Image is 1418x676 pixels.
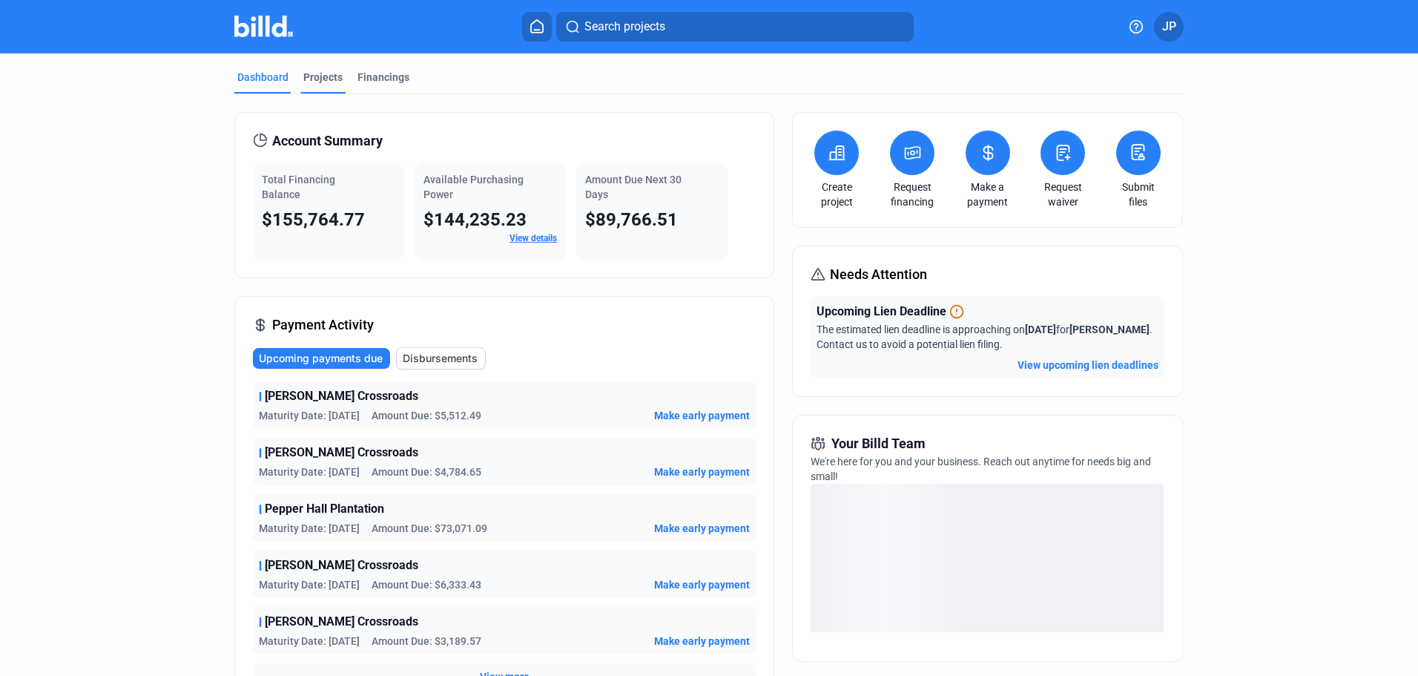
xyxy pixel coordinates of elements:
[584,18,665,36] span: Search projects
[1037,180,1089,209] a: Request waiver
[272,315,374,335] span: Payment Activity
[817,324,1152,350] span: The estimated lien deadline is approaching on for . Contact us to avoid a potential lien filing.
[811,456,1151,482] span: We're here for you and your business. Reach out anytime for needs big and small!
[265,557,418,574] span: [PERSON_NAME] Crossroads
[831,433,926,454] span: Your Billd Team
[303,70,343,85] div: Projects
[654,577,750,592] button: Make early payment
[234,16,293,37] img: Billd Company Logo
[1112,180,1164,209] a: Submit files
[654,408,750,423] button: Make early payment
[556,12,914,42] button: Search projects
[423,209,527,230] span: $144,235.23
[1025,324,1056,335] span: [DATE]
[372,634,481,649] span: Amount Due: $3,189.57
[372,408,481,423] span: Amount Due: $5,512.49
[1069,324,1150,335] span: [PERSON_NAME]
[396,347,486,370] button: Disbursements
[654,634,750,649] button: Make early payment
[265,613,418,631] span: [PERSON_NAME] Crossroads
[817,303,946,321] span: Upcoming Lien Deadline
[403,351,478,366] span: Disbursements
[423,174,524,200] span: Available Purchasing Power
[259,351,383,366] span: Upcoming payments due
[585,174,682,200] span: Amount Due Next 30 Days
[259,577,360,592] span: Maturity Date: [DATE]
[1162,18,1176,36] span: JP
[265,387,418,405] span: [PERSON_NAME] Crossroads
[1018,358,1158,373] button: View upcoming lien deadlines
[262,209,365,230] span: $155,764.77
[253,348,390,369] button: Upcoming payments due
[262,174,335,200] span: Total Financing Balance
[886,180,938,209] a: Request financing
[962,180,1014,209] a: Make a payment
[265,444,418,462] span: [PERSON_NAME] Crossroads
[237,70,288,85] div: Dashboard
[259,521,360,536] span: Maturity Date: [DATE]
[654,521,750,536] button: Make early payment
[372,521,487,536] span: Amount Due: $73,071.09
[510,233,557,243] a: View details
[830,264,927,285] span: Needs Attention
[654,465,750,479] button: Make early payment
[811,484,1164,632] div: loading
[265,500,384,518] span: Pepper Hall Plantation
[259,634,360,649] span: Maturity Date: [DATE]
[585,209,678,230] span: $89,766.51
[811,180,863,209] a: Create project
[1154,12,1184,42] button: JP
[259,408,360,423] span: Maturity Date: [DATE]
[272,131,383,151] span: Account Summary
[357,70,409,85] div: Financings
[372,465,481,479] span: Amount Due: $4,784.65
[259,465,360,479] span: Maturity Date: [DATE]
[372,577,481,592] span: Amount Due: $6,333.43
